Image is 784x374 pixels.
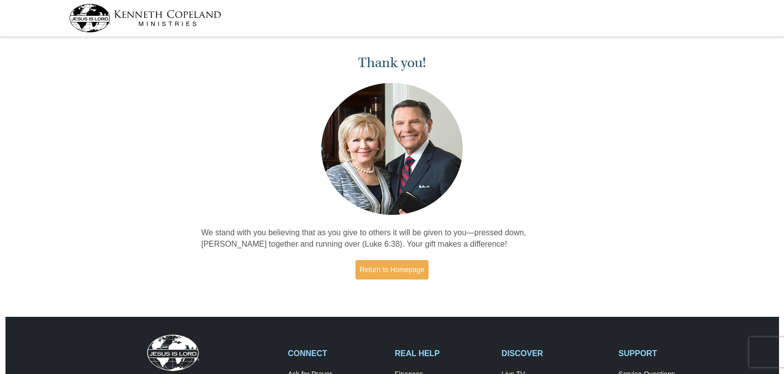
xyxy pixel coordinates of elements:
[395,349,491,358] h2: REAL HELP
[355,260,429,280] a: Return to Homepage
[618,349,715,358] h2: SUPPORT
[319,81,465,217] img: Kenneth and Gloria
[201,227,583,250] p: We stand with you believing that as you give to others it will be given to you—pressed down, [PER...
[69,4,221,32] img: kcm-header-logo.svg
[201,55,583,71] h1: Thank you!
[288,349,384,358] h2: CONNECT
[502,349,608,358] h2: DISCOVER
